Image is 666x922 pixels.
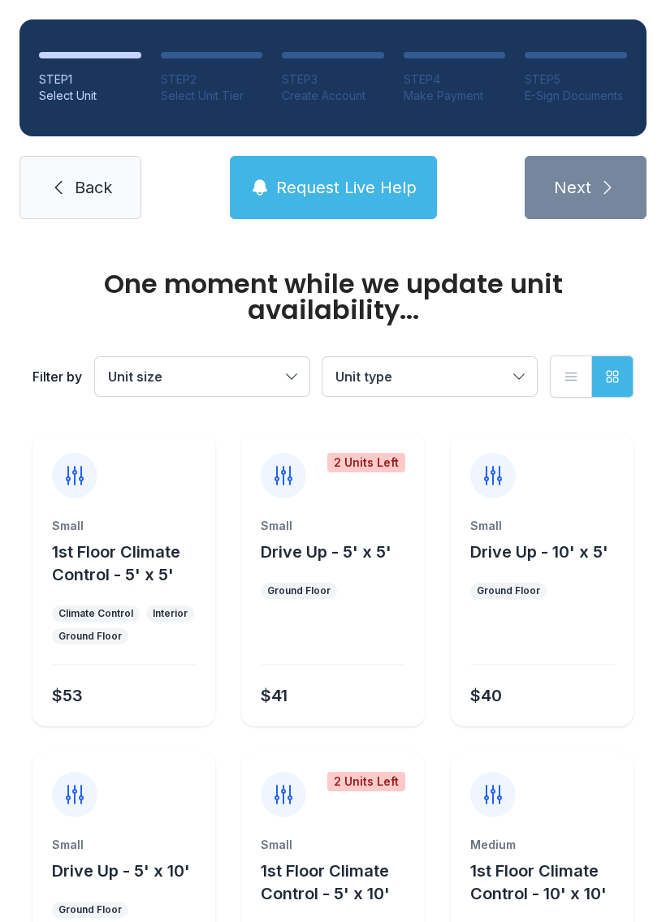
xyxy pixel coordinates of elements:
button: Drive Up - 10' x 5' [470,541,608,563]
div: $53 [52,684,83,707]
div: Ground Floor [477,584,540,597]
div: STEP 4 [404,71,506,88]
button: Drive Up - 5' x 5' [261,541,391,563]
div: Ground Floor [58,903,122,916]
div: Select Unit Tier [161,88,263,104]
div: Climate Control [58,607,133,620]
div: $41 [261,684,288,707]
div: STEP 1 [39,71,141,88]
div: E-Sign Documents [525,88,627,104]
div: Make Payment [404,88,506,104]
span: 1st Floor Climate Control - 10' x 10' [470,861,607,903]
span: Drive Up - 5' x 10' [52,861,190,881]
div: STEP 2 [161,71,263,88]
span: Unit size [108,368,162,385]
div: $40 [470,684,502,707]
span: Back [75,176,112,199]
span: 1st Floor Climate Control - 5' x 10' [261,861,390,903]
div: STEP 3 [282,71,384,88]
span: Drive Up - 5' x 5' [261,542,391,562]
button: Unit size [95,357,309,396]
div: Interior [153,607,188,620]
button: Unit type [322,357,537,396]
button: 1st Floor Climate Control - 5' x 10' [261,860,417,905]
span: Request Live Help [276,176,417,199]
div: Filter by [32,367,82,386]
div: 2 Units Left [327,453,405,472]
button: 1st Floor Climate Control - 10' x 10' [470,860,627,905]
button: Drive Up - 5' x 10' [52,860,190,882]
div: Ground Floor [58,630,122,643]
div: STEP 5 [525,71,627,88]
div: One moment while we update unit availability... [32,271,634,323]
button: 1st Floor Climate Control - 5' x 5' [52,541,209,586]
div: Small [52,518,196,534]
span: Unit type [335,368,392,385]
span: Drive Up - 10' x 5' [470,542,608,562]
div: Small [261,518,404,534]
div: Select Unit [39,88,141,104]
div: 2 Units Left [327,772,405,791]
div: Small [470,518,614,534]
div: Ground Floor [267,584,331,597]
div: Create Account [282,88,384,104]
div: Small [261,837,404,853]
span: Next [554,176,591,199]
div: Medium [470,837,614,853]
span: 1st Floor Climate Control - 5' x 5' [52,542,180,584]
div: Small [52,837,196,853]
